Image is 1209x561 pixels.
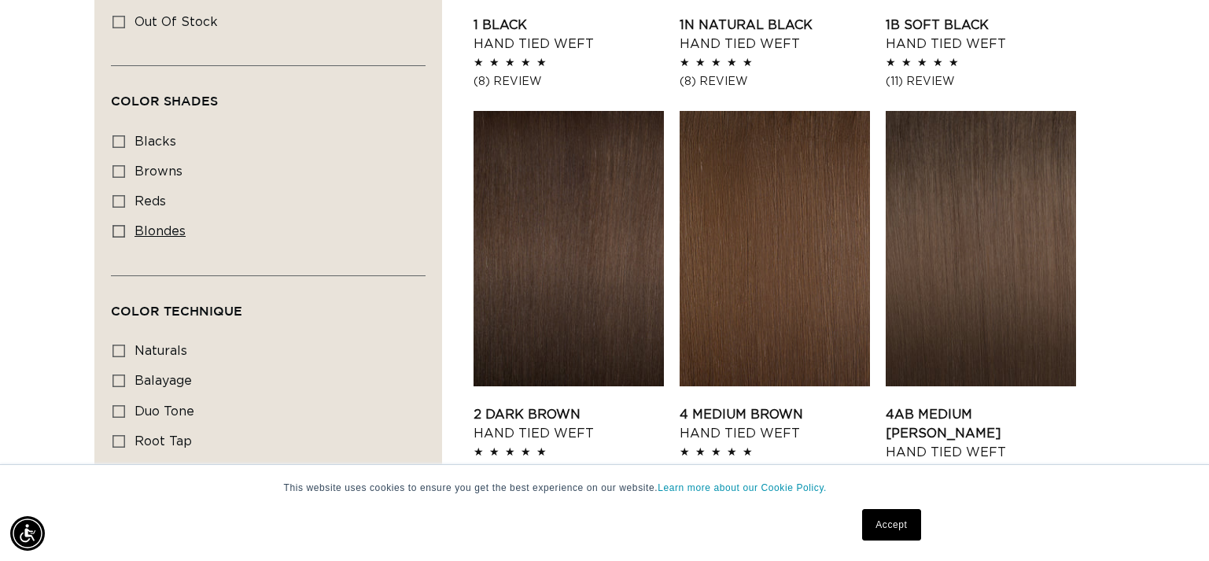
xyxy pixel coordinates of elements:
a: 1 Black Hand Tied Weft [474,16,664,54]
a: Accept [862,509,920,541]
div: Accessibility Menu [10,516,45,551]
summary: Color Shades (0 selected) [111,66,426,123]
span: Color Shades [111,94,218,108]
span: blacks [135,135,176,148]
a: 2 Dark Brown Hand Tied Weft [474,405,664,443]
span: reds [135,195,166,208]
span: blondes [135,225,186,238]
span: balayage [135,375,192,387]
span: duo tone [135,405,194,418]
span: browns [135,165,182,178]
a: 1N Natural Black Hand Tied Weft [680,16,870,54]
p: This website uses cookies to ensure you get the best experience on our website. [284,481,926,495]
span: Color Technique [111,304,242,318]
a: 4 Medium Brown Hand Tied Weft [680,405,870,443]
span: naturals [135,345,187,357]
a: Learn more about our Cookie Policy. [658,482,827,493]
summary: Color Technique (0 selected) [111,276,426,333]
a: 1B Soft Black Hand Tied Weft [886,16,1076,54]
a: 4AB Medium [PERSON_NAME] Hand Tied Weft [886,405,1076,462]
span: root tap [135,435,192,448]
span: Out of stock [135,16,218,28]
